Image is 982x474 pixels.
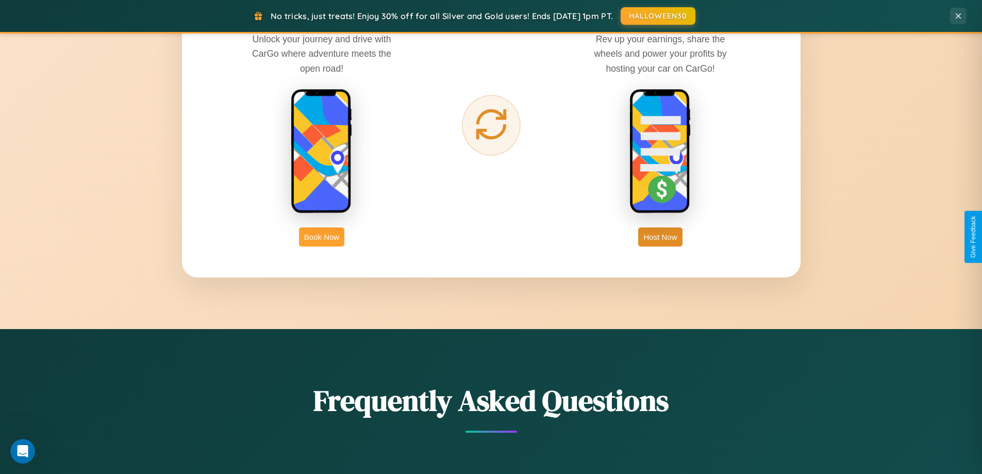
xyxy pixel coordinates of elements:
iframe: Intercom live chat [10,439,35,464]
button: Host Now [638,227,682,247]
img: rent phone [291,89,353,215]
img: host phone [629,89,691,215]
span: No tricks, just treats! Enjoy 30% off for all Silver and Gold users! Ends [DATE] 1pm PT. [271,11,613,21]
p: Unlock your journey and drive with CarGo where adventure meets the open road! [244,32,399,75]
button: Book Now [299,227,344,247]
p: Rev up your earnings, share the wheels and power your profits by hosting your car on CarGo! [583,32,738,75]
button: HALLOWEEN30 [621,7,695,25]
h2: Frequently Asked Questions [182,381,801,420]
div: Give Feedback [970,216,977,258]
